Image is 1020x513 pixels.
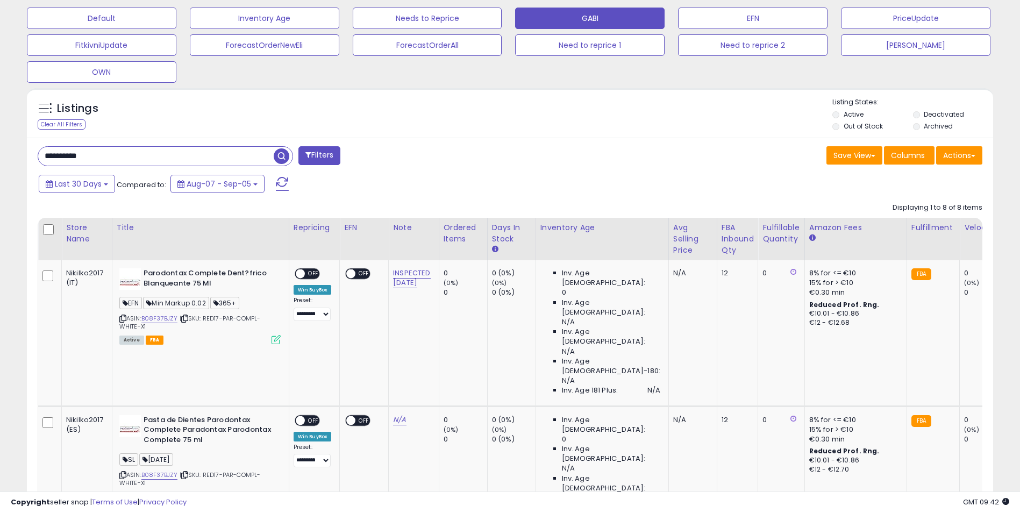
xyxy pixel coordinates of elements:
[809,434,898,444] div: €0.30 min
[540,222,664,233] div: Inventory Age
[964,268,1008,278] div: 0
[119,336,144,345] span: All listings currently available for purchase on Amazon
[353,34,502,56] button: ForecastOrderAll
[119,268,281,343] div: ASIN:
[57,101,98,116] h5: Listings
[492,222,531,245] div: Days In Stock
[92,497,138,507] a: Terms of Use
[492,245,498,254] small: Days In Stock.
[39,175,115,193] button: Last 30 Days
[562,376,575,386] span: N/A
[562,347,575,357] span: N/A
[119,297,142,309] span: EFN
[444,279,459,287] small: (0%)
[924,122,953,131] label: Archived
[809,309,898,318] div: €10.01 - €10.86
[809,300,880,309] b: Reduced Prof. Rng.
[673,268,709,278] div: N/A
[190,8,339,29] button: Inventory Age
[294,222,336,233] div: Repricing
[190,34,339,56] button: ForecastOrderNewEli
[762,268,796,278] div: 0
[139,453,173,466] span: [DATE]
[294,432,332,441] div: Win BuyBox
[844,110,864,119] label: Active
[66,222,108,245] div: Store Name
[964,222,1003,233] div: Velocity
[444,415,487,425] div: 0
[144,268,274,291] b: Parodontax Complete Dent?frico Blanqueante 75 Ml
[27,8,176,29] button: Default
[562,288,566,297] span: 0
[305,269,322,279] span: OFF
[294,444,332,468] div: Preset:
[143,297,209,309] span: Min Markup 0.02
[911,222,955,233] div: Fulfillment
[884,146,935,165] button: Columns
[936,146,982,165] button: Actions
[964,279,979,287] small: (0%)
[492,425,507,434] small: (0%)
[893,203,982,213] div: Displaying 1 to 8 of 8 items
[562,434,566,444] span: 0
[911,415,931,427] small: FBA
[832,97,993,108] p: Listing States:
[841,8,990,29] button: PriceUpdate
[187,179,251,189] span: Aug-07 - Sep-05
[562,298,660,317] span: Inv. Age [DEMOGRAPHIC_DATA]:
[11,497,50,507] strong: Copyright
[393,415,406,425] a: N/A
[809,456,898,465] div: €10.01 - €10.86
[55,179,102,189] span: Last 30 Days
[117,222,284,233] div: Title
[298,146,340,165] button: Filters
[844,122,883,131] label: Out of Stock
[119,453,138,466] span: SL
[515,8,665,29] button: GABI
[305,416,322,425] span: OFF
[924,110,964,119] label: Deactivated
[444,268,487,278] div: 0
[809,415,898,425] div: 8% for <= €10
[562,444,660,464] span: Inv. Age [DEMOGRAPHIC_DATA]:
[139,497,187,507] a: Privacy Policy
[963,497,1009,507] span: 2025-10-6 09:42 GMT
[119,268,141,290] img: 41CptyJ5srL._SL40_.jpg
[647,386,660,395] span: N/A
[492,415,536,425] div: 0 (0%)
[826,146,882,165] button: Save View
[562,357,660,376] span: Inv. Age [DEMOGRAPHIC_DATA]-180:
[809,288,898,297] div: €0.30 min
[809,268,898,278] div: 8% for <= €10
[119,471,261,487] span: | SKU: RED17-PAR-COMPL-WHITE-X1
[492,268,536,278] div: 0 (0%)
[562,386,618,395] span: Inv. Age 181 Plus:
[809,446,880,455] b: Reduced Prof. Rng.
[170,175,265,193] button: Aug-07 - Sep-05
[562,415,660,434] span: Inv. Age [DEMOGRAPHIC_DATA]:
[66,268,104,288] div: Nikilko2017 (IT)
[119,314,261,330] span: | SKU: RED17-PAR-COMPL-WHITE-X1
[492,288,536,297] div: 0 (0%)
[562,317,575,327] span: N/A
[141,471,178,480] a: B08F37BJZY
[66,415,104,434] div: Nikilko2017 (ES)
[492,434,536,444] div: 0 (0%)
[562,327,660,346] span: Inv. Age [DEMOGRAPHIC_DATA]:
[809,318,898,327] div: €12 - €12.68
[964,425,979,434] small: (0%)
[722,268,750,278] div: 12
[146,336,164,345] span: FBA
[678,34,828,56] button: Need to reprice 2
[722,415,750,425] div: 12
[117,180,166,190] span: Compared to:
[562,268,660,288] span: Inv. Age [DEMOGRAPHIC_DATA]:
[210,297,240,309] span: 365+
[762,415,796,425] div: 0
[393,222,434,233] div: Note
[27,61,176,83] button: OWN
[809,425,898,434] div: 15% for > €10
[673,415,709,425] div: N/A
[515,34,665,56] button: Need to reprice 1
[444,434,487,444] div: 0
